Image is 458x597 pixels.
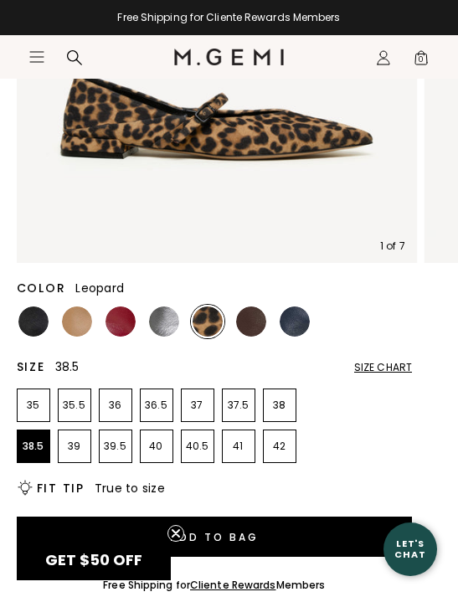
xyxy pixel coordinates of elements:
a: Cliente Rewards [190,578,276,592]
img: Light Tan [62,306,92,337]
img: Black [18,306,49,337]
p: 36 [100,399,131,412]
p: 37 [182,399,214,412]
div: Size Chart [354,361,412,374]
img: Dark Red [105,306,136,337]
h2: Fit Tip [37,481,85,495]
img: Leopard [193,306,223,337]
img: Chocolate [236,306,266,337]
p: 35.5 [59,399,90,412]
img: Navy [280,306,310,337]
div: GET $50 OFFClose teaser [17,538,171,580]
span: 0 [413,53,430,69]
p: 38 [264,399,296,412]
button: Open site menu [28,49,45,65]
div: Let's Chat [383,538,437,559]
p: 41 [223,440,255,453]
p: 42 [264,440,296,453]
img: M.Gemi [174,49,284,65]
img: Gunmetal [149,306,179,337]
p: 36.5 [141,399,172,412]
span: Leopard [75,280,124,296]
button: Add to Bag [17,517,413,557]
p: 40.5 [182,440,214,453]
p: 38.5 [18,440,49,453]
p: 35 [18,399,49,412]
span: True to size [95,480,165,497]
span: 38.5 [55,358,80,375]
div: Free Shipping for Members [103,579,325,592]
h2: Size [17,360,45,373]
div: 1 of 7 [380,239,405,253]
p: 40 [141,440,172,453]
p: 39.5 [100,440,131,453]
button: Close teaser [167,525,184,542]
h2: Color [17,281,66,295]
p: 37.5 [223,399,255,412]
p: 39 [59,440,90,453]
span: GET $50 OFF [45,549,142,570]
